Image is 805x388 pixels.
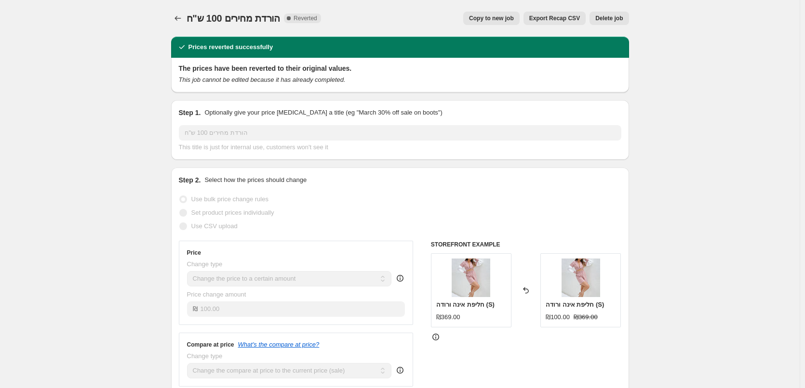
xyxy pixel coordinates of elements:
i: This job cannot be edited because it has already completed. [179,76,346,83]
h2: Step 2. [179,175,201,185]
button: Copy to new job [463,12,520,25]
div: help [395,273,405,283]
span: חליפת אינה ורודה (S) [436,301,495,308]
p: Optionally give your price [MEDICAL_DATA] a title (eg "March 30% off sale on boots") [204,108,442,117]
span: Change type [187,352,223,360]
input: 30% off holiday sale [179,125,621,141]
span: Copy to new job [469,14,514,22]
span: ₪ [193,305,198,312]
img: 1619700882y82YC_80x.jpg [452,259,490,297]
span: ₪100.00 [546,313,570,321]
span: Use CSV upload [191,222,238,230]
p: Select how the prices should change [204,175,307,185]
span: Price change amount [187,291,246,298]
button: What's the compare at price? [238,341,320,348]
span: ₪369.00 [574,313,598,321]
h3: Price [187,249,201,257]
button: Price change jobs [171,12,185,25]
span: Delete job [595,14,623,22]
span: חליפת אינה ורודה (S) [546,301,604,308]
button: Export Recap CSV [523,12,586,25]
h6: STOREFRONT EXAMPLE [431,241,621,248]
span: הורדת מחירים 100 ש"ח [187,13,281,24]
span: Set product prices individually [191,209,274,216]
h2: The prices have been reverted to their original values. [179,64,621,73]
span: Reverted [294,14,317,22]
input: 80.00 [201,301,405,317]
h2: Step 1. [179,108,201,117]
span: Use bulk price change rules [191,195,268,203]
span: Export Recap CSV [529,14,580,22]
img: 1619700882y82YC_80x.jpg [562,259,600,297]
h2: Prices reverted successfully [188,42,273,52]
span: ₪369.00 [436,313,460,321]
span: Change type [187,260,223,268]
span: This title is just for internal use, customers won't see it [179,143,328,151]
div: help [395,365,405,375]
button: Delete job [590,12,629,25]
h3: Compare at price [187,341,234,349]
